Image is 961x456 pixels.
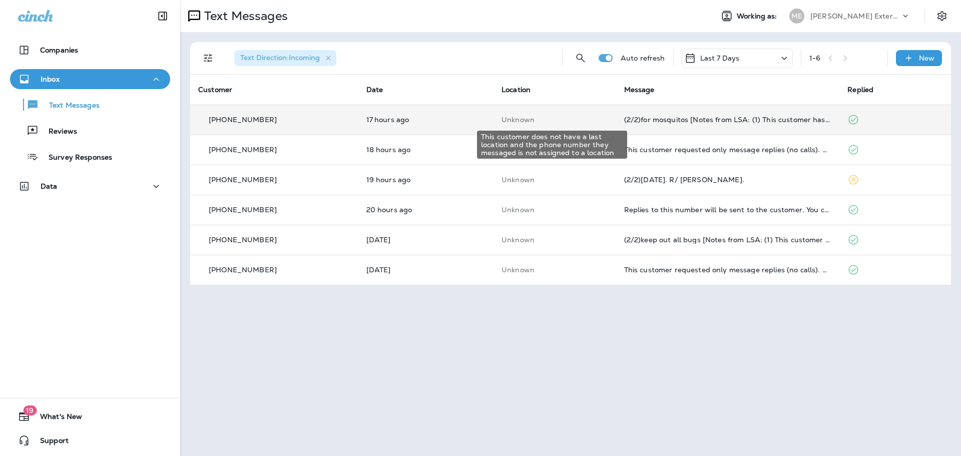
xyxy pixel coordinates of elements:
[624,146,832,154] div: This customer requested only message replies (no calls). Reply here or respond via your LSA dashb...
[41,182,58,190] p: Data
[624,85,655,94] span: Message
[30,412,82,424] span: What's New
[366,116,486,124] p: Sep 8, 2025 04:06 PM
[209,146,277,154] p: [PHONE_NUMBER]
[240,53,320,62] span: Text Direction : Incoming
[39,153,112,163] p: Survey Responses
[149,6,177,26] button: Collapse Sidebar
[502,116,608,124] p: This customer does not have a last location and the phone number they messaged is not assigned to...
[366,266,486,274] p: Sep 2, 2025 02:37 PM
[198,48,218,68] button: Filters
[624,176,832,184] div: (2/2)Thursday. R/ Michael Coffey.
[39,101,100,111] p: Text Messages
[700,54,740,62] p: Last 7 Days
[10,40,170,60] button: Companies
[502,236,608,244] p: This customer does not have a last location and the phone number they messaged is not assigned to...
[621,54,665,62] p: Auto refresh
[502,176,608,184] p: This customer does not have a last location and the phone number they messaged is not assigned to...
[789,9,804,24] div: ME
[919,54,934,62] p: New
[10,176,170,196] button: Data
[366,236,486,244] p: Sep 3, 2025 08:54 AM
[502,85,531,94] span: Location
[234,50,336,66] div: Text Direction:Incoming
[624,236,832,244] div: (2/2)keep out all bugs [Notes from LSA: (1) This customer has requested a quote (2) This customer...
[209,236,277,244] p: [PHONE_NUMBER]
[198,85,232,94] span: Customer
[502,266,608,274] p: This customer does not have a last location and the phone number they messaged is not assigned to...
[30,436,69,448] span: Support
[10,146,170,167] button: Survey Responses
[10,69,170,89] button: Inbox
[502,206,608,214] p: This customer does not have a last location and the phone number they messaged is not assigned to...
[200,9,288,24] p: Text Messages
[933,7,951,25] button: Settings
[366,176,486,184] p: Sep 8, 2025 02:03 PM
[209,116,277,124] p: [PHONE_NUMBER]
[209,266,277,274] p: [PHONE_NUMBER]
[737,12,779,21] span: Working as:
[809,54,820,62] div: 1 - 6
[40,46,78,54] p: Companies
[366,206,486,214] p: Sep 8, 2025 12:50 PM
[366,146,486,154] p: Sep 8, 2025 03:29 PM
[477,131,627,159] div: This customer does not have a last location and the phone number they messaged is not assigned to...
[10,430,170,450] button: Support
[10,120,170,141] button: Reviews
[624,206,832,214] div: Replies to this number will be sent to the customer. You can also choose to call the customer thr...
[571,48,591,68] button: Search Messages
[624,266,832,274] div: This customer requested only message replies (no calls). Reply here or respond via your LSA dashb...
[209,176,277,184] p: [PHONE_NUMBER]
[39,127,77,137] p: Reviews
[10,406,170,426] button: 19What's New
[209,206,277,214] p: [PHONE_NUMBER]
[10,94,170,115] button: Text Messages
[23,405,37,415] span: 19
[624,116,832,124] div: (2/2)for mosquitos [Notes from LSA: (1) This customer has requested a quote (2) This customer has...
[41,75,60,83] p: Inbox
[847,85,873,94] span: Replied
[366,85,383,94] span: Date
[810,12,900,20] p: [PERSON_NAME] Exterminating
